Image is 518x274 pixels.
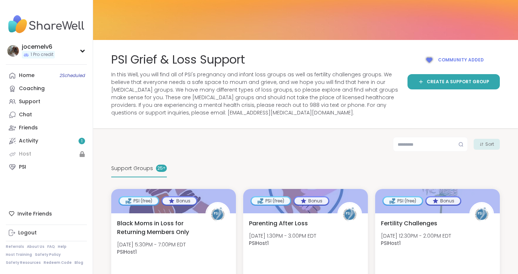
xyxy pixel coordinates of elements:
a: Home2Scheduled [6,69,87,82]
img: PSIHost1 [338,203,361,226]
div: 25 [156,165,167,172]
a: Friends [6,121,87,134]
a: Redeem Code [44,260,72,265]
span: Support Groups [111,165,153,172]
span: [DATE] 1:30PM - 3:00PM EDT [249,232,316,239]
span: Fertility Challenges [381,219,437,228]
span: 2 Scheduled [60,73,85,78]
span: Black Moms in Loss for Returning Members Only [117,219,197,237]
div: Invite Friends [6,207,87,220]
span: PSI Grief & Loss Support [111,52,245,68]
span: In this Well, you will find all of PSI's pregnancy and infant loss groups as well as fertility ch... [111,71,399,117]
img: ShareWell Nav Logo [6,12,87,37]
img: jocemelv6 [7,45,19,57]
div: Activity [19,137,38,145]
img: PSIHost1 [206,203,229,226]
div: Support [19,98,40,105]
a: About Us [27,244,44,249]
div: jocemelv6 [22,43,55,51]
span: Parenting After Loss [249,219,308,228]
button: Community added [407,52,500,68]
span: [DATE] 12:30PM - 2:00PM EDT [381,232,451,239]
div: PSI [19,164,26,171]
b: PSIHost1 [117,248,137,255]
iframe: Spotlight [80,86,85,92]
a: Referrals [6,244,24,249]
pre: + [163,165,165,172]
a: Activity1 [6,134,87,148]
a: Support [6,95,87,108]
a: PSI [6,161,87,174]
a: Blog [75,260,83,265]
div: PSI (free) [252,197,290,205]
span: Create a support group [427,78,489,85]
div: Coaching [19,85,45,92]
a: Host [6,148,87,161]
a: Help [58,244,67,249]
div: PSI (free) [384,197,422,205]
a: Chat [6,108,87,121]
a: Safety Policy [35,252,61,257]
span: 1 Pro credit [31,52,53,58]
b: PSIHost1 [381,239,401,247]
span: [DATE] 5:30PM - 7:00PM EDT [117,241,186,248]
b: PSIHost1 [249,239,269,247]
div: Logout [18,229,37,237]
span: Sort [485,141,494,148]
a: Logout [6,226,87,239]
div: Host [19,150,31,158]
a: Host Training [6,252,32,257]
a: Create a support group [407,74,500,89]
div: Bonus [162,197,196,205]
div: Bonus [294,197,328,205]
span: Community added [438,57,484,63]
a: Safety Resources [6,260,41,265]
div: Bonus [426,197,460,205]
img: PSIHost1 [470,203,493,226]
a: Coaching [6,82,87,95]
a: FAQ [47,244,55,249]
span: 1 [81,138,83,144]
div: Friends [19,124,38,132]
div: Home [19,72,35,79]
div: Chat [19,111,32,118]
div: PSI (free) [120,197,158,205]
